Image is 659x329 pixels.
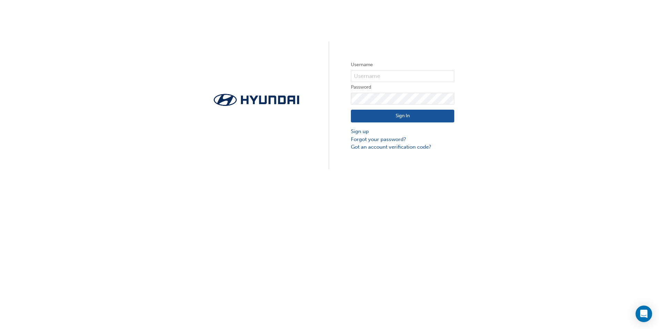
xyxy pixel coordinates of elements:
[351,83,454,91] label: Password
[351,61,454,69] label: Username
[205,92,308,108] img: Trak
[351,136,454,143] a: Forgot your password?
[351,110,454,123] button: Sign In
[351,70,454,82] input: Username
[636,306,652,322] div: Open Intercom Messenger
[351,128,454,136] a: Sign up
[351,143,454,151] a: Got an account verification code?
